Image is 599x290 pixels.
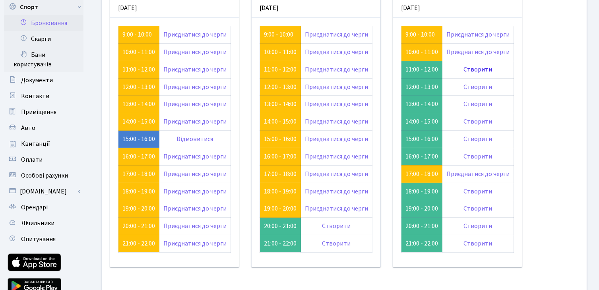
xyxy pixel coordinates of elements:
[4,104,83,120] a: Приміщення
[305,100,368,108] a: Приєднатися до черги
[401,200,442,218] td: 19:00 - 20:00
[464,152,492,161] a: Створити
[163,65,227,74] a: Приєднатися до черги
[122,83,155,91] a: 12:00 - 13:00
[264,187,297,196] a: 18:00 - 19:00
[122,152,155,161] a: 16:00 - 17:00
[21,171,68,180] span: Особові рахунки
[4,152,83,168] a: Оплати
[464,117,492,126] a: Створити
[464,222,492,230] a: Створити
[401,61,442,78] td: 11:00 - 12:00
[464,187,492,196] a: Створити
[401,218,442,235] td: 20:00 - 21:00
[122,170,155,178] a: 17:00 - 18:00
[163,152,227,161] a: Приєднатися до черги
[21,235,56,244] span: Опитування
[122,222,155,230] a: 20:00 - 21:00
[21,203,48,212] span: Орендарі
[264,65,297,74] a: 11:00 - 12:00
[4,88,83,104] a: Контакти
[4,15,83,31] a: Бронювання
[177,135,213,143] a: Відмовитися
[122,30,152,39] a: 9:00 - 10:00
[4,184,83,199] a: [DOMAIN_NAME]
[163,187,227,196] a: Приєднатися до черги
[122,117,155,126] a: 14:00 - 15:00
[4,31,83,47] a: Скарги
[401,235,442,253] td: 21:00 - 22:00
[401,148,442,165] td: 16:00 - 17:00
[305,30,368,39] a: Приєднатися до черги
[122,187,155,196] a: 18:00 - 19:00
[21,139,50,148] span: Квитанції
[405,48,438,56] a: 10:00 - 11:00
[401,183,442,200] td: 18:00 - 19:00
[4,215,83,231] a: Лічильники
[163,239,227,248] a: Приєднатися до черги
[264,100,297,108] a: 13:00 - 14:00
[446,170,510,178] a: Приєднатися до черги
[21,76,53,85] span: Документи
[4,231,83,247] a: Опитування
[264,152,297,161] a: 16:00 - 17:00
[264,48,297,56] a: 10:00 - 11:00
[305,48,368,56] a: Приєднатися до черги
[322,239,351,248] a: Створити
[464,65,492,74] a: Створити
[305,83,368,91] a: Приєднатися до черги
[401,131,442,148] td: 15:00 - 16:00
[122,204,155,213] a: 19:00 - 20:00
[122,100,155,108] a: 13:00 - 14:00
[305,117,368,126] a: Приєднатися до черги
[264,30,293,39] a: 9:00 - 10:00
[264,117,297,126] a: 14:00 - 15:00
[401,113,442,131] td: 14:00 - 15:00
[122,65,155,74] a: 11:00 - 12:00
[21,155,43,164] span: Оплати
[446,30,510,39] a: Приєднатися до черги
[305,204,368,213] a: Приєднатися до черги
[264,204,297,213] a: 19:00 - 20:00
[163,170,227,178] a: Приєднатися до черги
[21,108,56,116] span: Приміщення
[21,124,35,132] span: Авто
[4,120,83,136] a: Авто
[163,83,227,91] a: Приєднатися до черги
[4,47,83,72] a: Бани користувачів
[464,100,492,108] a: Створити
[163,30,227,39] a: Приєднатися до черги
[264,170,297,178] a: 17:00 - 18:00
[446,48,510,56] a: Приєднатися до черги
[322,222,351,230] a: Створити
[305,65,368,74] a: Приєднатися до черги
[4,168,83,184] a: Особові рахунки
[405,30,435,39] a: 9:00 - 10:00
[305,135,368,143] a: Приєднатися до черги
[305,187,368,196] a: Приєднатися до черги
[305,152,368,161] a: Приєднатися до черги
[163,117,227,126] a: Приєднатися до черги
[4,72,83,88] a: Документи
[305,170,368,178] a: Приєднатися до черги
[401,78,442,96] td: 12:00 - 13:00
[163,48,227,56] a: Приєднатися до черги
[122,48,155,56] a: 10:00 - 11:00
[122,239,155,248] a: 21:00 - 22:00
[4,199,83,215] a: Орендарі
[464,204,492,213] a: Створити
[21,219,54,228] span: Лічильники
[163,222,227,230] a: Приєднатися до черги
[264,83,297,91] a: 12:00 - 13:00
[405,170,438,178] a: 17:00 - 18:00
[4,136,83,152] a: Квитанції
[21,92,49,101] span: Контакти
[260,218,301,235] td: 20:00 - 21:00
[464,135,492,143] a: Створити
[260,235,301,253] td: 21:00 - 22:00
[122,135,155,143] a: 15:00 - 16:00
[464,83,492,91] a: Створити
[163,100,227,108] a: Приєднатися до черги
[264,135,297,143] a: 15:00 - 16:00
[401,96,442,113] td: 13:00 - 14:00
